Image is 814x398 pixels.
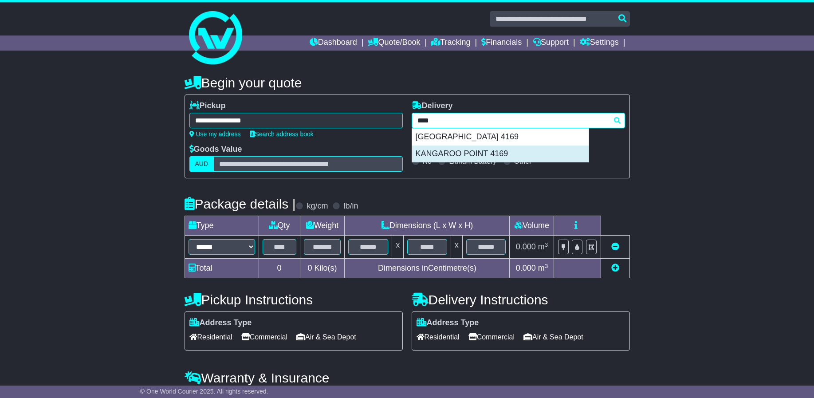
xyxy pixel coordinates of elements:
a: Financials [481,35,522,51]
label: Delivery [412,101,453,111]
td: Volume [510,216,554,236]
label: lb/in [343,201,358,211]
td: Weight [300,216,345,236]
sup: 3 [545,263,548,269]
span: © One World Courier 2025. All rights reserved. [140,388,268,395]
a: Tracking [431,35,470,51]
sup: 3 [545,241,548,248]
span: m [538,242,548,251]
a: Quote/Book [368,35,420,51]
td: Dimensions (L x W x H) [345,216,510,236]
span: m [538,264,548,272]
h4: Pickup Instructions [185,292,403,307]
td: Dimensions in Centimetre(s) [345,259,510,278]
td: x [392,236,404,259]
label: kg/cm [307,201,328,211]
span: Commercial [241,330,287,344]
a: Search address book [250,130,314,138]
h4: Warranty & Insurance [185,370,630,385]
label: Address Type [417,318,479,328]
div: [GEOGRAPHIC_DATA] 4169 [412,129,589,146]
a: Use my address [189,130,241,138]
h4: Begin your quote [185,75,630,90]
a: Settings [580,35,619,51]
div: KANGAROO POINT 4169 [412,146,589,162]
a: Remove this item [611,242,619,251]
label: Goods Value [189,145,242,154]
span: 0.000 [516,264,536,272]
td: Total [185,259,259,278]
a: Add new item [611,264,619,272]
td: Qty [259,216,300,236]
span: Residential [417,330,460,344]
td: Type [185,216,259,236]
h4: Package details | [185,197,296,211]
span: Residential [189,330,232,344]
a: Support [533,35,569,51]
label: Pickup [189,101,226,111]
label: AUD [189,156,214,172]
a: Dashboard [310,35,357,51]
span: Air & Sea Depot [296,330,356,344]
span: Air & Sea Depot [523,330,583,344]
span: 0.000 [516,242,536,251]
label: Address Type [189,318,252,328]
td: 0 [259,259,300,278]
span: 0 [307,264,312,272]
typeahead: Please provide city [412,113,625,128]
td: x [451,236,462,259]
h4: Delivery Instructions [412,292,630,307]
span: Commercial [468,330,515,344]
td: Kilo(s) [300,259,345,278]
